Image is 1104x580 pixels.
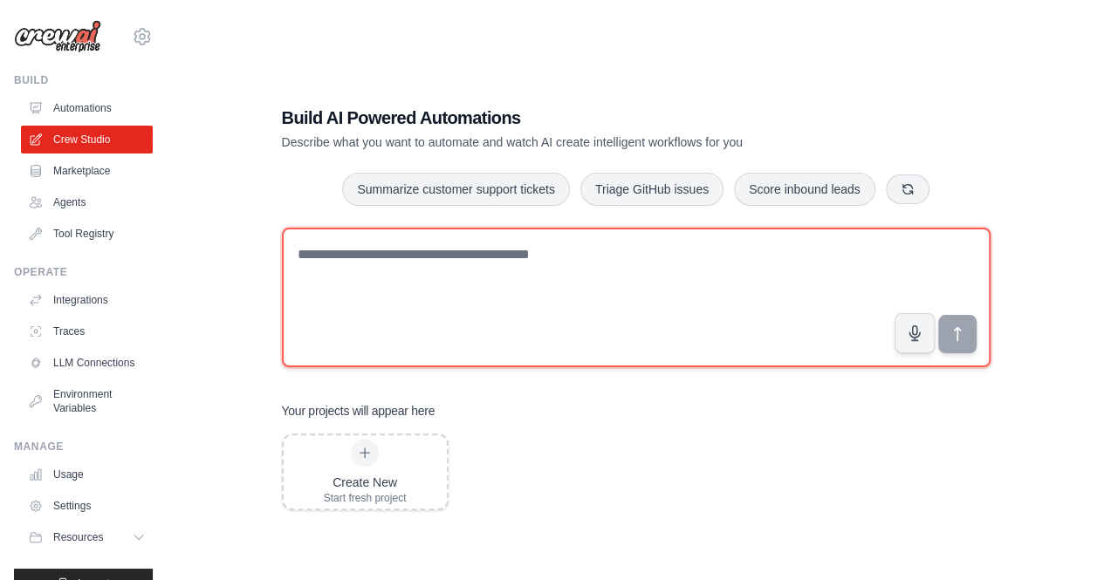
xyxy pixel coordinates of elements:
[580,173,723,206] button: Triage GitHub issues
[14,440,153,454] div: Manage
[21,188,153,216] a: Agents
[14,73,153,87] div: Build
[282,106,868,130] h1: Build AI Powered Automations
[21,380,153,422] a: Environment Variables
[282,133,868,151] p: Describe what you want to automate and watch AI create intelligent workflows for you
[21,286,153,314] a: Integrations
[21,349,153,377] a: LLM Connections
[21,317,153,345] a: Traces
[21,523,153,551] button: Resources
[21,157,153,185] a: Marketplace
[734,173,875,206] button: Score inbound leads
[21,461,153,488] a: Usage
[282,402,435,420] h3: Your projects will appear here
[21,220,153,248] a: Tool Registry
[342,173,569,206] button: Summarize customer support tickets
[21,126,153,154] a: Crew Studio
[895,313,935,353] button: Click to speak your automation idea
[14,265,153,279] div: Operate
[324,491,407,505] div: Start fresh project
[53,530,103,544] span: Resources
[21,94,153,122] a: Automations
[14,20,101,53] img: Logo
[886,174,929,204] button: Get new suggestions
[21,492,153,520] a: Settings
[324,474,407,491] div: Create New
